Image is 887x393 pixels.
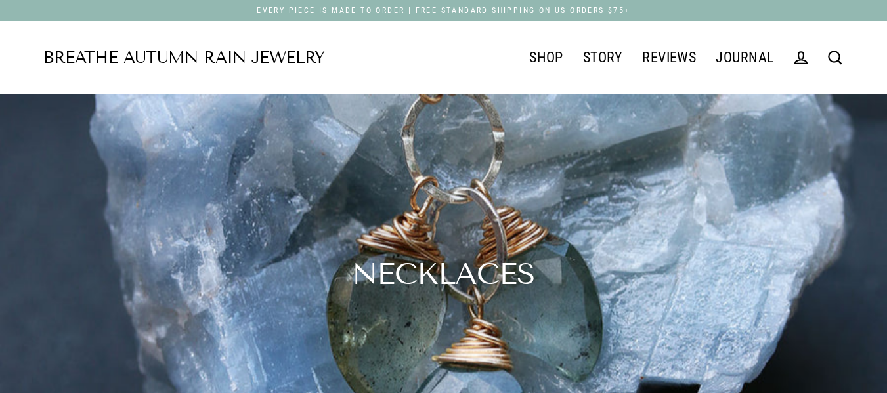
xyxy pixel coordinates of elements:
a: JOURNAL [706,41,783,74]
h1: Necklaces [352,259,535,289]
a: Breathe Autumn Rain Jewelry [43,50,325,66]
a: STORY [573,41,632,74]
a: REVIEWS [632,41,706,74]
a: SHOP [519,41,573,74]
div: Primary [325,41,784,75]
